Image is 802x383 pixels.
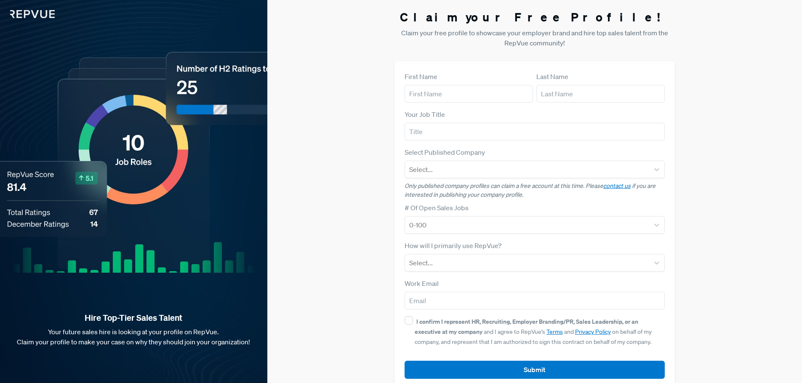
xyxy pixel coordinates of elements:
span: and I agree to RepVue’s and on behalf of my company, and represent that I am authorized to sign t... [415,318,652,346]
p: Claim your free profile to showcase your employer brand and hire top sales talent from the RepVue... [394,28,675,48]
label: First Name [405,71,437,82]
label: Work Email [405,278,439,288]
input: Email [405,292,665,309]
strong: I confirm I represent HR, Recruiting, Employer Branding/PR, Sales Leadership, or an executive at ... [415,317,638,335]
label: Your Job Title [405,109,445,119]
label: Last Name [536,71,568,82]
p: Your future sales hire is looking at your profile on RepVue. Claim your profile to make your case... [13,327,254,347]
input: First Name [405,85,533,103]
a: Privacy Policy [575,328,611,335]
strong: Hire Top-Tier Sales Talent [13,312,254,323]
h3: Claim your Free Profile! [394,10,675,24]
label: # Of Open Sales Jobs [405,203,469,213]
input: Title [405,123,665,140]
button: Submit [405,361,665,379]
a: contact us [603,182,631,190]
label: Select Published Company [405,147,485,157]
label: How will I primarily use RepVue? [405,240,501,251]
a: Terms [546,328,563,335]
p: Only published company profiles can claim a free account at this time. Please if you are interest... [405,182,665,199]
input: Last Name [536,85,665,103]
